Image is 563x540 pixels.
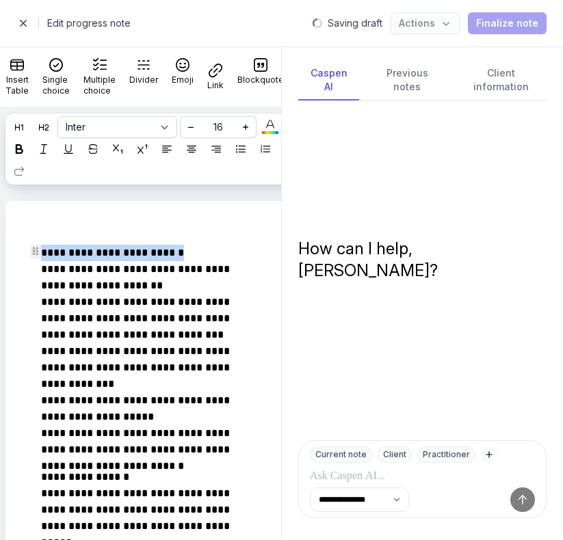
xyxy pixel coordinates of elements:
button: 123 [254,138,276,160]
div: Multiple choice [83,75,116,96]
span: Finalize note [476,15,538,31]
div: Client [378,446,412,463]
text: 3 [261,150,262,153]
div: Emoji [172,75,194,85]
text: 1 [261,145,262,148]
div: Saving draft [328,16,382,30]
h2: Edit progress note [47,15,304,31]
div: Insert Table [5,75,29,96]
div: Caspen AI [298,61,359,100]
div: Current note [310,446,372,463]
span: Actions [399,15,451,31]
button: Actions [391,12,460,34]
button: Link [202,53,229,102]
div: Blockquote [237,75,284,85]
div: How can I help, [PERSON_NAME]? [298,238,547,282]
div: Divider [129,75,158,85]
button: Finalize note [468,12,547,34]
div: Single choice [42,75,70,96]
div: Link [207,80,224,91]
text: 2 [261,148,262,150]
div: Client information [456,61,547,100]
div: Previous notes [367,61,447,100]
div: Practitioner [417,446,475,463]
